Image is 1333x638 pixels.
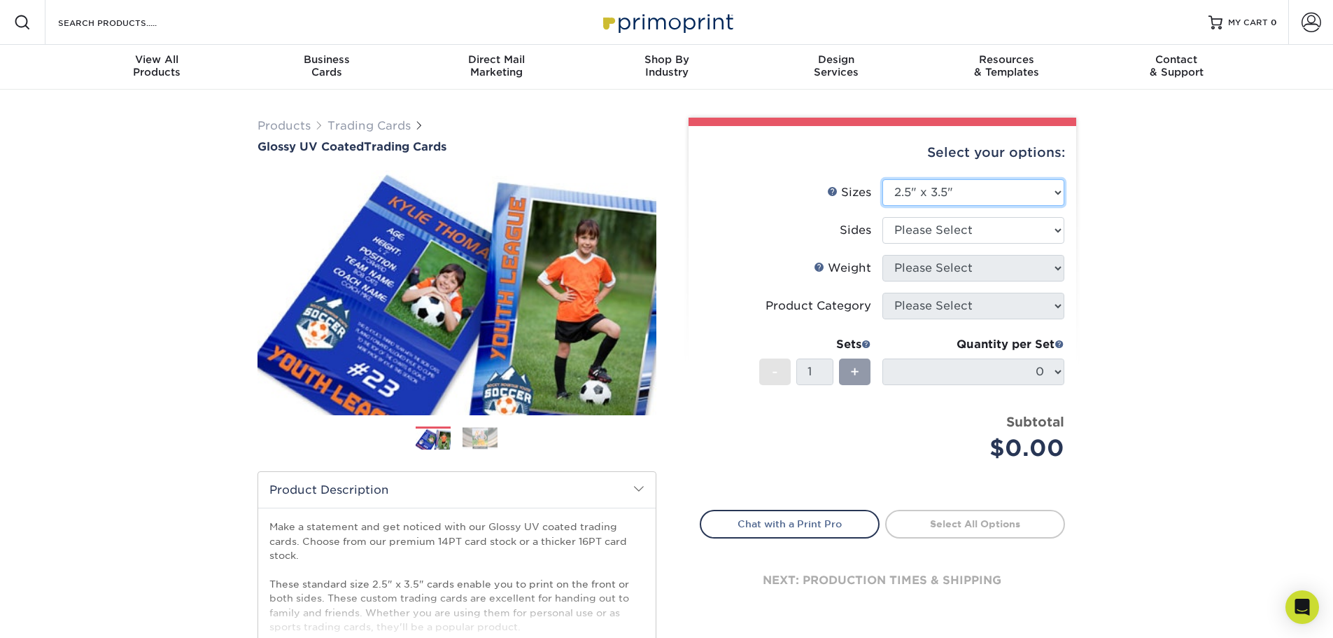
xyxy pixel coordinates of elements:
a: Direct MailMarketing [411,45,581,90]
a: Glossy UV CoatedTrading Cards [258,140,656,153]
a: Shop ByIndustry [581,45,752,90]
div: Sides [840,222,871,239]
div: Weight [814,260,871,277]
a: Select All Options [885,510,1065,538]
a: Contact& Support [1092,45,1262,90]
span: View All [72,53,242,66]
span: 0 [1271,18,1277,27]
div: next: production times & shipping [700,539,1065,623]
span: MY CART [1228,17,1268,29]
div: & Templates [922,53,1092,78]
span: Business [241,53,411,66]
span: - [772,361,778,382]
div: Open Intercom Messenger [1285,590,1319,624]
img: Glossy UV Coated 01 [258,155,656,431]
span: Shop By [581,53,752,66]
div: Cards [241,53,411,78]
div: Industry [581,53,752,78]
strong: Subtotal [1006,414,1064,429]
div: $0.00 [893,431,1064,465]
div: Product Category [766,298,871,314]
img: Trading Cards 01 [416,427,451,452]
span: Direct Mail [411,53,581,66]
div: Marketing [411,53,581,78]
img: Trading Cards 02 [463,427,498,449]
span: + [850,361,859,382]
div: Services [752,53,922,78]
a: Products [258,119,311,132]
h2: Product Description [258,472,656,508]
img: Primoprint [597,7,737,37]
div: Quantity per Set [882,336,1064,353]
div: Select your options: [700,126,1065,179]
a: DesignServices [752,45,922,90]
h1: Trading Cards [258,140,656,153]
a: View AllProducts [72,45,242,90]
span: Glossy UV Coated [258,140,364,153]
span: Design [752,53,922,66]
div: Products [72,53,242,78]
input: SEARCH PRODUCTS..... [57,14,193,31]
div: Sets [759,336,871,353]
a: Resources& Templates [922,45,1092,90]
div: & Support [1092,53,1262,78]
div: Sizes [827,184,871,201]
a: BusinessCards [241,45,411,90]
a: Trading Cards [327,119,411,132]
span: Contact [1092,53,1262,66]
a: Chat with a Print Pro [700,510,880,538]
span: Resources [922,53,1092,66]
